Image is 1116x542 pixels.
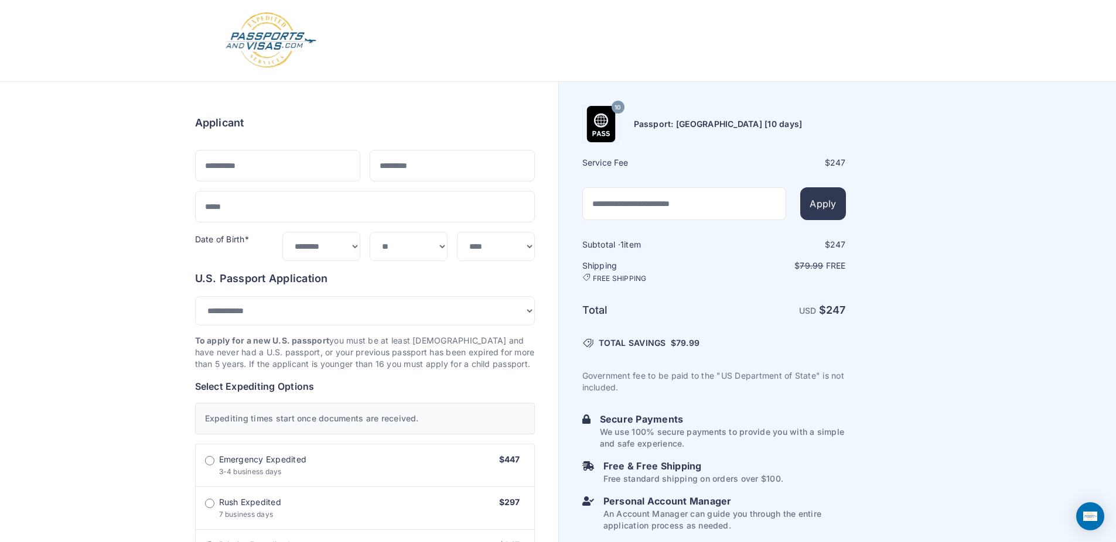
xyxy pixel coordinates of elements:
h6: Service Fee [582,157,713,169]
div: $ [715,239,846,251]
span: 1 [620,239,624,249]
span: 3-4 business days [219,467,282,476]
span: 247 [830,239,846,249]
button: Apply [800,187,845,220]
span: 247 [830,157,846,167]
img: Logo [224,12,318,70]
span: Rush Expedited [219,496,281,508]
img: Product Name [583,106,619,142]
p: Free standard shipping on orders over $100. [603,473,783,485]
strong: $ [819,304,846,316]
span: 247 [826,304,846,316]
span: 10 [615,100,620,115]
h6: Personal Account Manager [603,494,846,508]
span: TOTAL SAVINGS [599,337,666,349]
div: Open Intercom Messenger [1076,502,1104,530]
span: Free [826,260,846,270]
p: An Account Manager can guide you through the entire application process as needed. [603,508,846,531]
span: FREE SHIPPING [593,274,647,283]
span: $ [671,337,699,349]
label: Date of Birth* [195,234,249,244]
span: USD [799,306,817,315]
p: We use 100% secure payments to provide you with a simple and safe experience. [600,426,846,450]
div: $ [715,157,846,169]
strong: To apply for a new U.S. passport [195,335,330,345]
h6: Passport: [GEOGRAPHIC_DATA] [10 days] [634,118,803,130]
span: $297 [499,497,520,507]
h6: Applicant [195,115,244,131]
span: $447 [499,454,520,464]
div: Expediting times start once documents are received. [195,403,535,434]
p: Government fee to be paid to the "US Department of State" is not included. [582,370,846,393]
h6: Subtotal · item [582,239,713,251]
span: 7 business days [219,510,274,519]
h6: Free & Free Shipping [603,459,783,473]
p: $ [715,260,846,272]
h6: Select Expediting Options [195,379,535,393]
h6: Shipping [582,260,713,283]
span: Emergency Expedited [219,454,307,465]
h6: Secure Payments [600,412,846,426]
h6: Total [582,302,713,318]
p: you must be at least [DEMOGRAPHIC_DATA] and have never had a U.S. passport, or your previous pass... [195,335,535,370]
span: 79.99 [676,338,699,348]
h6: U.S. Passport Application [195,270,535,287]
span: 79.99 [800,260,823,270]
